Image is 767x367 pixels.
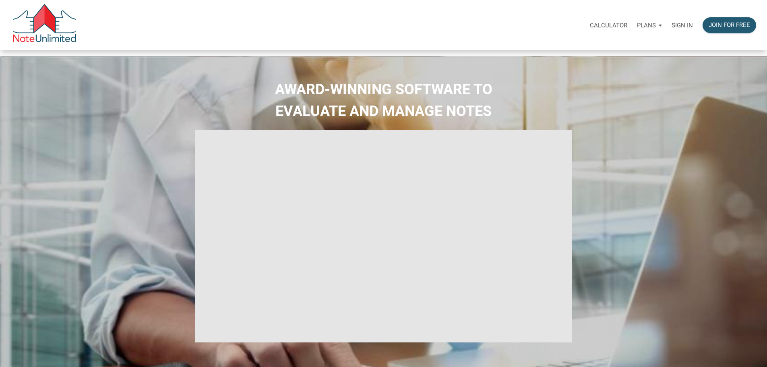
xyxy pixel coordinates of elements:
[585,12,632,38] a: Calculator
[195,130,573,342] iframe: NoteUnlimited
[672,22,693,29] p: Sign in
[698,12,761,38] a: Join for free
[632,13,667,37] button: Plans
[667,12,698,38] a: Sign in
[632,12,667,38] a: Plans
[709,21,750,30] div: Join for free
[637,22,656,29] p: Plans
[6,79,761,122] h2: AWARD-WINNING SOFTWARE TO EVALUATE AND MANAGE NOTES
[703,17,756,33] button: Join for free
[590,22,627,29] p: Calculator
